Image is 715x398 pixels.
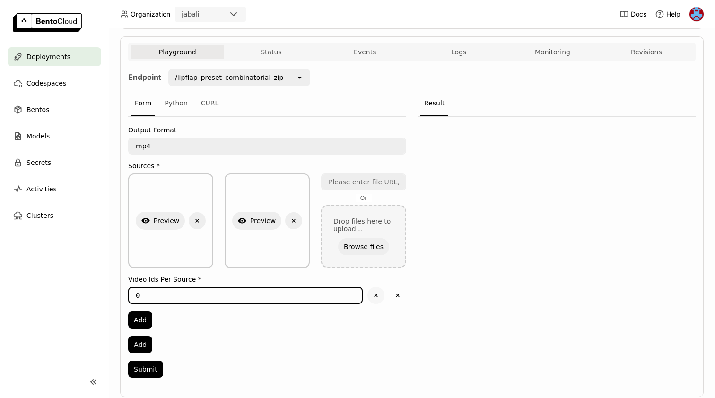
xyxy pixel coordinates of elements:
[356,194,372,202] span: Or
[318,45,412,59] button: Events
[13,13,82,32] img: logo
[128,162,406,170] label: Sources *
[26,183,57,195] span: Activities
[8,153,101,172] a: Secrets
[8,206,101,225] a: Clusters
[232,212,282,230] button: Preview
[619,9,646,19] a: Docs
[26,51,70,62] span: Deployments
[128,361,163,378] button: Submit
[393,291,402,300] svg: Delete
[372,291,380,300] svg: Delete
[141,216,150,225] svg: Show
[8,47,101,66] a: Deployments
[129,138,405,154] textarea: mp4
[8,100,101,119] a: Bentos
[26,78,66,89] span: Codespaces
[131,45,224,59] button: Playground
[128,276,406,283] label: Video Ids Per Source *
[238,216,246,225] svg: Show
[451,48,466,56] span: Logs
[26,157,51,168] span: Secrets
[689,7,704,21] img: Sasha Azad
[8,180,101,199] a: Activities
[600,45,693,59] button: Revisions
[136,212,185,230] button: Preview
[333,217,394,233] div: Drop files here to upload...
[161,91,192,116] div: Python
[8,127,101,146] a: Models
[128,336,152,353] button: Add
[338,238,389,255] button: Browse files
[193,216,201,225] svg: Delete
[131,91,155,116] div: Form
[201,10,201,19] input: Selected jabali.
[197,91,223,116] div: CURL
[26,130,50,142] span: Models
[131,10,170,18] span: Organization
[289,216,298,225] svg: Delete
[506,45,599,59] button: Monitoring
[224,45,318,59] button: Status
[26,104,49,115] span: Bentos
[128,126,406,134] label: Output Format
[631,10,646,18] span: Docs
[420,91,448,116] div: Result
[8,74,101,93] a: Codespaces
[296,74,304,81] svg: open
[322,174,405,190] input: Please enter file URL, for example: https://example.com/file_url
[128,311,152,329] button: Add
[655,9,680,19] div: Help
[182,9,200,19] div: jabali
[128,72,161,82] strong: Endpoint
[26,210,53,221] span: Clusters
[284,73,285,82] input: Selected /lipflap_preset_combinatorial_zip.
[175,73,283,82] div: /lipflap_preset_combinatorial_zip
[666,10,680,18] span: Help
